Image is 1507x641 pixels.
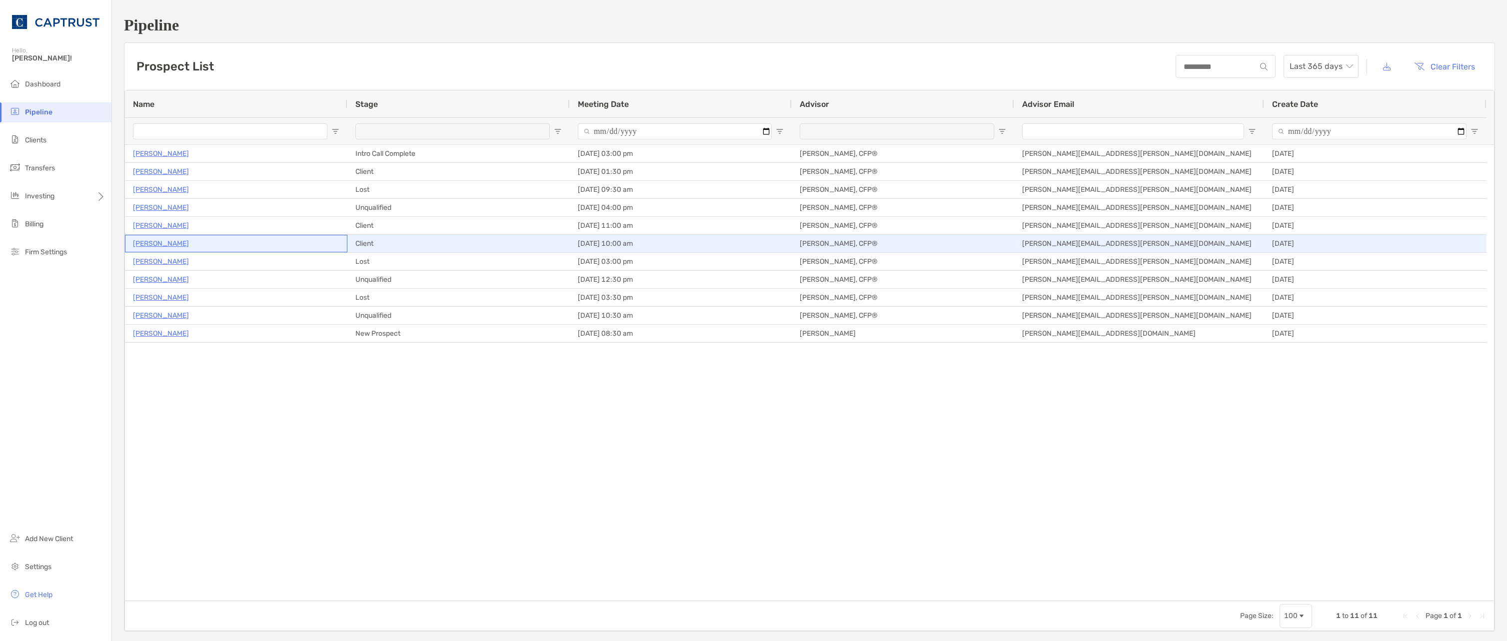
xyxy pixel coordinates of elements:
input: Create Date Filter Input [1272,123,1467,139]
div: Unqualified [347,307,570,324]
button: Clear Filters [1407,55,1483,77]
div: Lost [347,289,570,306]
img: add_new_client icon [9,532,21,544]
div: Client [347,235,570,252]
div: Intro Call Complete [347,145,570,162]
button: Open Filter Menu [776,127,784,135]
span: Create Date [1272,99,1318,109]
img: get-help icon [9,588,21,600]
div: [PERSON_NAME][EMAIL_ADDRESS][PERSON_NAME][DOMAIN_NAME] [1014,145,1264,162]
div: [DATE] 01:30 pm [570,163,792,180]
div: [DATE] [1264,217,1487,234]
div: Page Size [1280,604,1312,628]
img: transfers icon [9,161,21,173]
a: [PERSON_NAME] [133,219,189,232]
div: [DATE] 11:00 am [570,217,792,234]
span: Firm Settings [25,248,67,256]
span: Log out [25,619,49,627]
div: [PERSON_NAME] [792,325,1014,342]
div: [DATE] 08:30 am [570,325,792,342]
div: Unqualified [347,199,570,216]
span: Settings [25,563,51,571]
span: Last 365 days [1290,55,1353,77]
span: Meeting Date [578,99,629,109]
span: Pipeline [25,108,52,116]
div: Last Page [1478,612,1486,620]
div: [PERSON_NAME][EMAIL_ADDRESS][PERSON_NAME][DOMAIN_NAME] [1014,199,1264,216]
div: [PERSON_NAME], CFP® [792,289,1014,306]
span: Billing [25,220,43,228]
input: Meeting Date Filter Input [578,123,772,139]
span: Page [1426,612,1442,620]
div: [DATE] 03:00 pm [570,253,792,270]
div: Client [347,163,570,180]
span: Stage [355,99,378,109]
a: [PERSON_NAME] [133,291,189,304]
span: 11 [1350,612,1359,620]
div: First Page [1402,612,1410,620]
a: [PERSON_NAME] [133,255,189,268]
div: [DATE] 12:30 pm [570,271,792,288]
div: Lost [347,253,570,270]
button: Open Filter Menu [554,127,562,135]
button: Open Filter Menu [1471,127,1479,135]
div: [PERSON_NAME][EMAIL_ADDRESS][PERSON_NAME][DOMAIN_NAME] [1014,163,1264,180]
p: [PERSON_NAME] [133,183,189,196]
span: [PERSON_NAME]! [12,54,105,62]
input: Name Filter Input [133,123,327,139]
h1: Pipeline [124,16,1495,34]
div: [PERSON_NAME], CFP® [792,253,1014,270]
div: [PERSON_NAME][EMAIL_ADDRESS][PERSON_NAME][DOMAIN_NAME] [1014,235,1264,252]
div: [PERSON_NAME], CFP® [792,307,1014,324]
img: firm-settings icon [9,245,21,257]
div: Client [347,217,570,234]
div: [PERSON_NAME][EMAIL_ADDRESS][PERSON_NAME][DOMAIN_NAME] [1014,289,1264,306]
div: [PERSON_NAME], CFP® [792,181,1014,198]
span: Dashboard [25,80,60,88]
div: [DATE] [1264,289,1487,306]
span: Get Help [25,591,52,599]
div: [DATE] 09:30 am [570,181,792,198]
a: [PERSON_NAME] [133,201,189,214]
div: [PERSON_NAME], CFP® [792,163,1014,180]
span: of [1450,612,1456,620]
span: Advisor [800,99,829,109]
div: [PERSON_NAME][EMAIL_ADDRESS][PERSON_NAME][DOMAIN_NAME] [1014,217,1264,234]
div: 100 [1284,612,1298,620]
img: dashboard icon [9,77,21,89]
a: [PERSON_NAME] [133,327,189,340]
div: Unqualified [347,271,570,288]
a: [PERSON_NAME] [133,165,189,178]
img: investing icon [9,189,21,201]
p: [PERSON_NAME] [133,309,189,322]
div: [DATE] 03:00 pm [570,145,792,162]
div: [DATE] [1264,199,1487,216]
div: [PERSON_NAME][EMAIL_ADDRESS][PERSON_NAME][DOMAIN_NAME] [1014,307,1264,324]
div: [PERSON_NAME], CFP® [792,235,1014,252]
a: [PERSON_NAME] [133,237,189,250]
div: [DATE] 10:30 am [570,307,792,324]
div: [DATE] [1264,181,1487,198]
div: [DATE] [1264,163,1487,180]
span: to [1342,612,1349,620]
div: [PERSON_NAME], CFP® [792,145,1014,162]
a: [PERSON_NAME] [133,273,189,286]
img: logout icon [9,616,21,628]
span: 1 [1336,612,1341,620]
button: Open Filter Menu [998,127,1006,135]
div: [DATE] 04:00 pm [570,199,792,216]
img: pipeline icon [9,105,21,117]
span: of [1361,612,1367,620]
img: CAPTRUST Logo [12,4,99,40]
div: [DATE] [1264,307,1487,324]
div: [PERSON_NAME], CFP® [792,199,1014,216]
div: Lost [347,181,570,198]
div: [PERSON_NAME][EMAIL_ADDRESS][PERSON_NAME][DOMAIN_NAME] [1014,253,1264,270]
img: settings icon [9,560,21,572]
div: [PERSON_NAME][EMAIL_ADDRESS][DOMAIN_NAME] [1014,325,1264,342]
div: [PERSON_NAME], CFP® [792,217,1014,234]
